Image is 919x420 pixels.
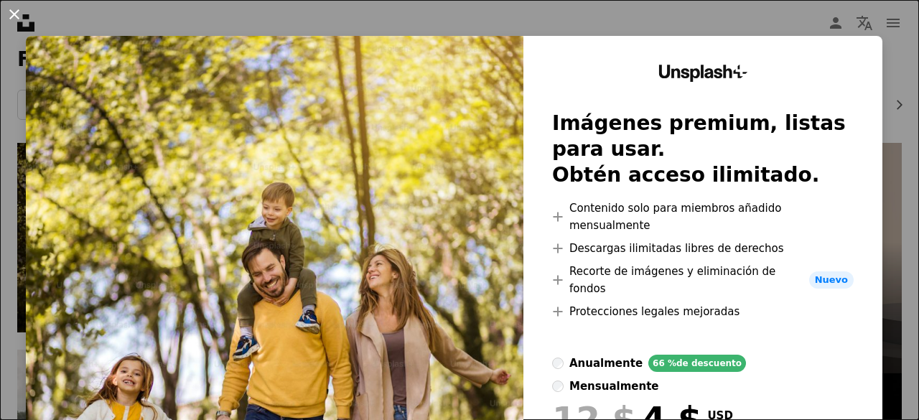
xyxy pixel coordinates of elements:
[552,200,854,234] li: Contenido solo para miembros añadido mensualmente
[552,358,564,369] input: anualmente66 %de descuento
[569,378,658,395] div: mensualmente
[552,381,564,392] input: mensualmente
[552,240,854,257] li: Descargas ilimitadas libres de derechos
[569,355,643,372] div: anualmente
[552,303,854,320] li: Protecciones legales mejoradas
[552,263,854,297] li: Recorte de imágenes y eliminación de fondos
[648,355,746,372] div: 66 % de descuento
[809,271,854,289] span: Nuevo
[552,111,854,188] h2: Imágenes premium, listas para usar. Obtén acceso ilimitado.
